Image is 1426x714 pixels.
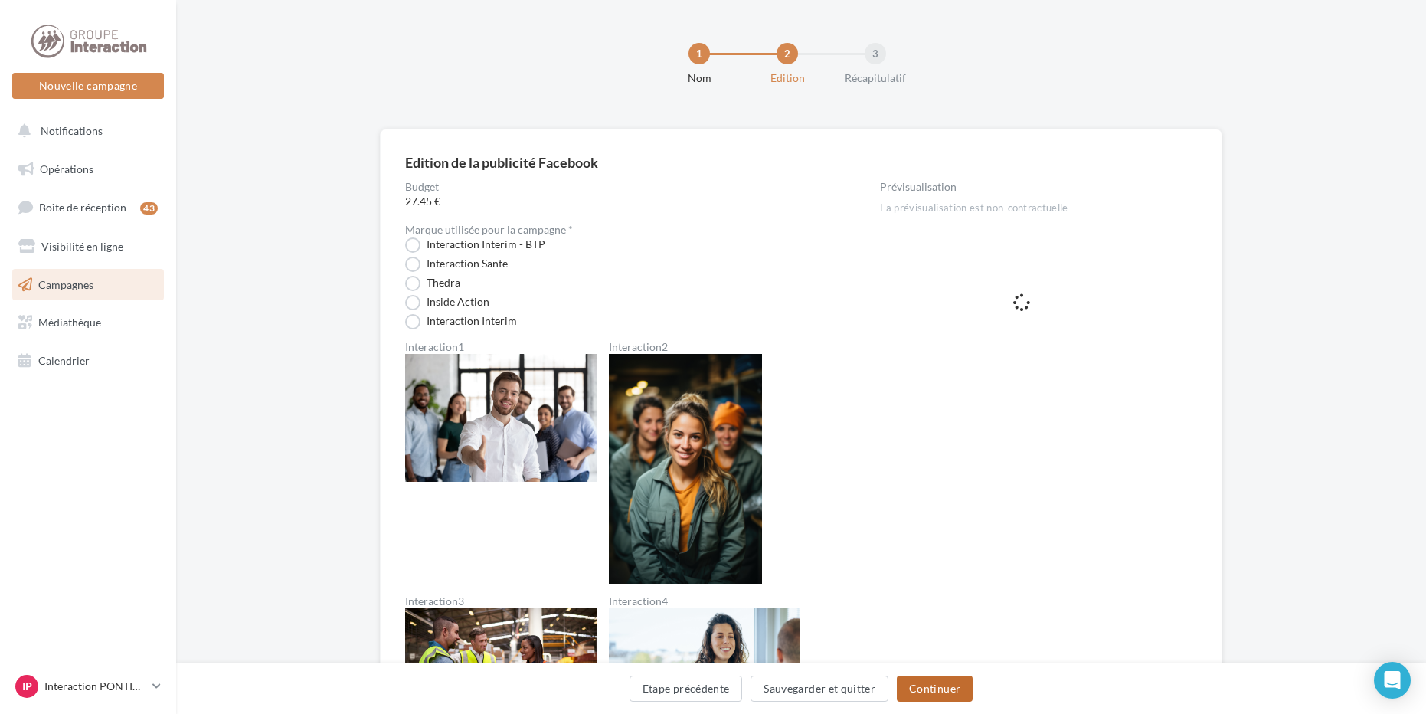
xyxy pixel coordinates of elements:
label: Marque utilisée pour la campagne * [405,224,573,235]
a: IP Interaction PONTIVY [12,672,164,701]
div: Nom [650,70,748,86]
a: Campagnes [9,269,167,301]
label: Interaction1 [405,342,597,352]
button: Nouvelle campagne [12,73,164,99]
button: Sauvegarder et quitter [751,676,888,702]
span: Calendrier [38,354,90,367]
label: Interaction Interim [405,314,517,329]
label: Interaction4 [609,596,800,607]
div: Prévisualisation [880,182,1197,192]
button: Notifications [9,115,161,147]
div: Récapitulatif [826,70,924,86]
img: Interaction1 [405,354,597,482]
span: Boîte de réception [39,201,126,214]
button: Continuer [897,676,973,702]
div: Edition [738,70,836,86]
span: Opérations [40,162,93,175]
div: 2 [777,43,798,64]
p: Interaction PONTIVY [44,679,146,694]
span: Notifications [41,124,103,137]
div: 1 [688,43,710,64]
img: Interaction2 [609,354,762,584]
a: Boîte de réception43 [9,191,167,224]
button: Etape précédente [630,676,743,702]
div: 43 [140,202,158,215]
label: Interaction3 [405,596,597,607]
a: Visibilité en ligne [9,231,167,263]
div: 3 [865,43,886,64]
a: Opérations [9,153,167,185]
label: Interaction Sante [405,257,508,272]
label: Interaction2 [609,342,762,352]
a: Calendrier [9,345,167,377]
label: Thedra [405,276,460,291]
span: Médiathèque [38,316,101,329]
label: Budget [405,182,831,192]
div: Open Intercom Messenger [1374,662,1411,699]
span: Campagnes [38,277,93,290]
label: Inside Action [405,295,489,310]
div: Edition de la publicité Facebook [405,156,598,169]
label: Interaction Interim - BTP [405,237,545,253]
span: 27.45 € [405,194,831,209]
span: IP [22,679,32,694]
span: Visibilité en ligne [41,240,123,253]
a: Médiathèque [9,306,167,339]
